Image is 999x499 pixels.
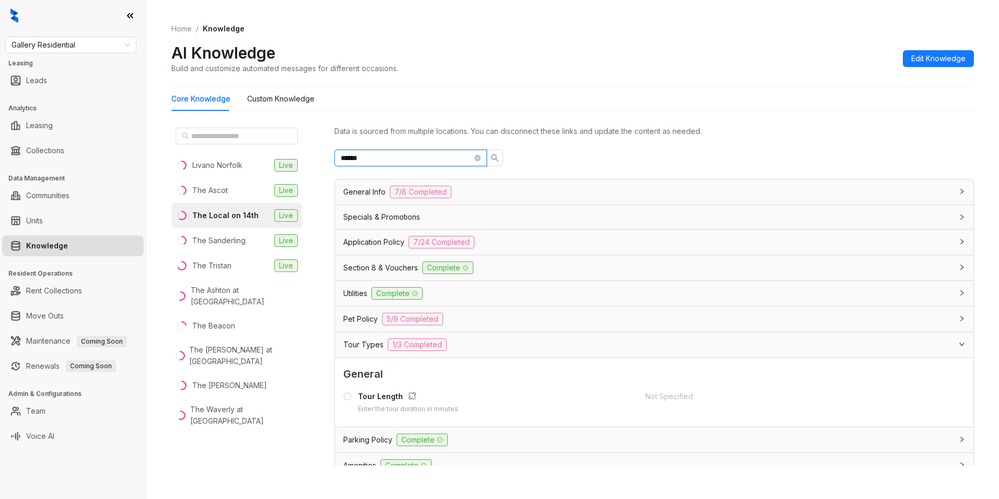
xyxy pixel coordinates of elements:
li: Leasing [2,115,144,136]
div: Core Knowledge [171,93,230,105]
div: The [PERSON_NAME] at [GEOGRAPHIC_DATA] [189,344,298,367]
div: Application Policy7/24 Completed [335,230,973,255]
li: Renewals [2,356,144,377]
span: Complete [422,262,473,274]
li: Leads [2,70,144,91]
div: Livano Norfolk [192,160,242,171]
span: expanded [959,341,965,347]
span: Gallery Residential [11,37,130,53]
a: Voice AI [26,426,54,447]
li: Collections [2,140,144,161]
div: General Info7/8 Completed [335,179,973,205]
a: Rent Collections [26,280,82,301]
span: Complete [371,287,423,300]
li: Rent Collections [2,280,144,301]
span: collapsed [959,188,965,195]
span: Pet Policy [343,313,378,325]
div: Tour Types1/3 Completed [335,332,973,357]
h3: Resident Operations [8,269,146,278]
a: Leads [26,70,47,91]
h3: Admin & Configurations [8,389,146,399]
span: search [182,132,189,140]
div: Pet Policy5/9 Completed [335,307,973,332]
span: collapsed [959,315,965,322]
span: Live [274,184,298,197]
h3: Data Management [8,174,146,183]
span: collapsed [959,290,965,296]
div: UtilitiesComplete [335,281,973,306]
span: Amenities [343,460,376,471]
span: Coming Soon [66,360,116,372]
span: 5/9 Completed [382,313,443,325]
span: collapsed [959,214,965,220]
div: The Tristan [192,260,231,271]
div: Tour Length [358,391,458,404]
span: 7/24 Completed [409,236,474,248]
span: Section 8 & Vouchers [343,262,418,274]
div: Parking PolicyComplete [335,427,973,452]
div: Specials & Promotions [335,205,973,229]
li: Knowledge [2,235,144,256]
a: Move Outs [26,305,64,326]
li: Move Outs [2,305,144,326]
a: Knowledge [26,235,68,256]
span: Edit Knowledge [911,53,966,64]
div: Section 8 & VouchersComplete [335,255,973,280]
li: Team [2,401,144,422]
div: Custom Knowledge [247,93,315,105]
h3: Leasing [8,59,146,68]
span: Live [274,159,298,172]
span: Tour Types [343,339,384,350]
span: Utilities [343,288,367,299]
a: Home [169,23,194,35]
li: Maintenance [2,331,144,351]
span: Parking Policy [343,434,392,446]
div: The Beacon [192,320,235,332]
span: collapsed [959,462,965,468]
a: Units [26,210,43,231]
li: / [196,23,199,35]
div: The Local on 14th [192,210,259,221]
div: The [PERSON_NAME] [192,380,267,391]
h3: Analytics [8,104,146,113]
li: Voice AI [2,426,144,447]
li: Units [2,210,144,231]
a: Team [26,401,45,422]
div: The Waverly at [GEOGRAPHIC_DATA] [190,404,298,427]
span: collapsed [959,436,965,443]
span: General [343,366,965,382]
div: AmenitiesComplete [335,453,973,478]
div: Data is sourced from multiple locations. You can disconnect these links and update the content as... [334,126,974,137]
a: Communities [26,185,69,206]
span: Complete [397,434,448,446]
div: Build and customize automated messages for different occasions. [171,63,398,74]
a: Leasing [26,115,53,136]
div: The Ashton at [GEOGRAPHIC_DATA] [191,285,298,308]
span: close-circle [474,155,481,161]
span: collapsed [959,239,965,245]
span: Live [274,234,298,247]
div: Enter the tour duration in minutes [358,404,458,414]
button: Edit Knowledge [903,50,974,67]
span: 1/3 Completed [388,338,447,351]
a: RenewalsComing Soon [26,356,116,377]
span: Live [274,209,298,222]
div: The Ascot [192,185,228,196]
span: collapsed [959,264,965,270]
span: Knowledge [203,24,245,33]
span: General Info [343,186,386,198]
h2: AI Knowledge [171,43,275,63]
img: logo [10,8,18,23]
span: Application Policy [343,236,404,248]
span: Specials & Promotions [343,211,420,223]
div: The Sanderling [192,235,246,246]
li: Communities [2,185,144,206]
span: Complete [380,459,432,472]
span: search [491,154,499,162]
span: Coming Soon [77,336,127,347]
div: Not Specified [645,391,935,402]
a: Collections [26,140,64,161]
span: 7/8 Completed [390,186,451,198]
span: Live [274,259,298,272]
